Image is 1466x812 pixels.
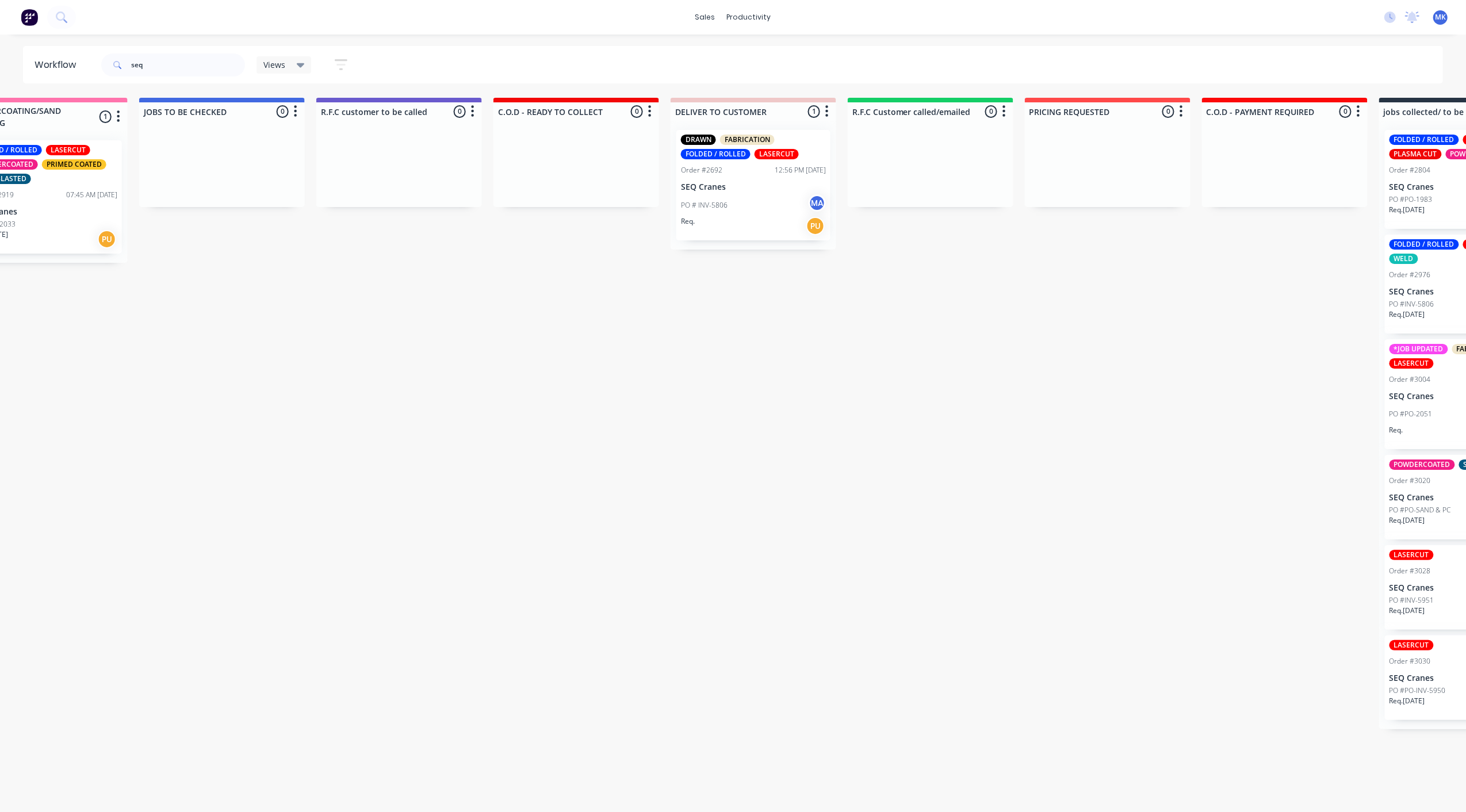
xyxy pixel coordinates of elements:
p: SEQ Cranes [681,182,826,192]
input: Search for orders... [131,53,245,76]
div: WELD [1390,254,1418,264]
div: Order #3004 [1390,374,1431,385]
div: 07:45 AM [DATE] [66,190,117,200]
div: FOLDED / ROLLED [1390,135,1459,145]
p: PO #INV-5806 [1390,299,1434,309]
div: Order #2692 [681,165,722,175]
div: sales [690,9,721,26]
div: PU [98,230,116,248]
p: PO #PO-2051 [1390,409,1433,419]
p: Req. [681,216,695,227]
div: LASERCUT [1390,550,1434,560]
div: PRIMED COATED [42,159,106,170]
p: PO #INV-5951 [1390,595,1434,606]
p: Req. [DATE] [1390,205,1425,215]
div: Workflow [35,58,82,72]
img: Factory [21,9,38,26]
div: DRAWNFABRICATIONFOLDED / ROLLEDLASERCUTOrder #269212:56 PM [DATE]SEQ CranesPO # INV-5806MAReq.PU [676,130,830,240]
div: MA [809,194,826,212]
div: Order #2976 [1390,270,1431,280]
div: LASERCUT [1390,358,1434,369]
div: PU [806,217,825,235]
p: Req. [DATE] [1390,696,1425,706]
div: LASERCUT [46,145,90,155]
div: Order #2804 [1390,165,1431,175]
p: PO #PO-SAND & PC [1390,505,1451,515]
p: PO #PO-1983 [1390,194,1433,205]
div: DRAWN [681,135,716,145]
p: PO #PO-INV-5950 [1390,685,1446,696]
p: Req. [DATE] [1390,606,1425,616]
div: Order #3030 [1390,656,1431,667]
div: 12:56 PM [DATE] [775,165,826,175]
p: Req. [1390,425,1403,435]
div: productivity [721,9,777,26]
p: Req. [DATE] [1390,515,1425,526]
p: PO # INV-5806 [681,200,728,210]
div: POWDERCOATED [1390,459,1455,470]
span: Views [263,59,285,71]
span: MK [1435,12,1446,22]
p: Req. [DATE] [1390,309,1425,320]
div: *JOB UPDATED [1390,344,1448,354]
div: LASERCUT [755,149,799,159]
div: LASERCUT [1390,640,1434,650]
div: Order #3020 [1390,476,1431,486]
div: FABRICATION [720,135,775,145]
div: FOLDED / ROLLED [681,149,751,159]
div: Order #3028 [1390,566,1431,576]
div: PLASMA CUT [1390,149,1442,159]
div: FOLDED / ROLLED [1390,239,1459,250]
